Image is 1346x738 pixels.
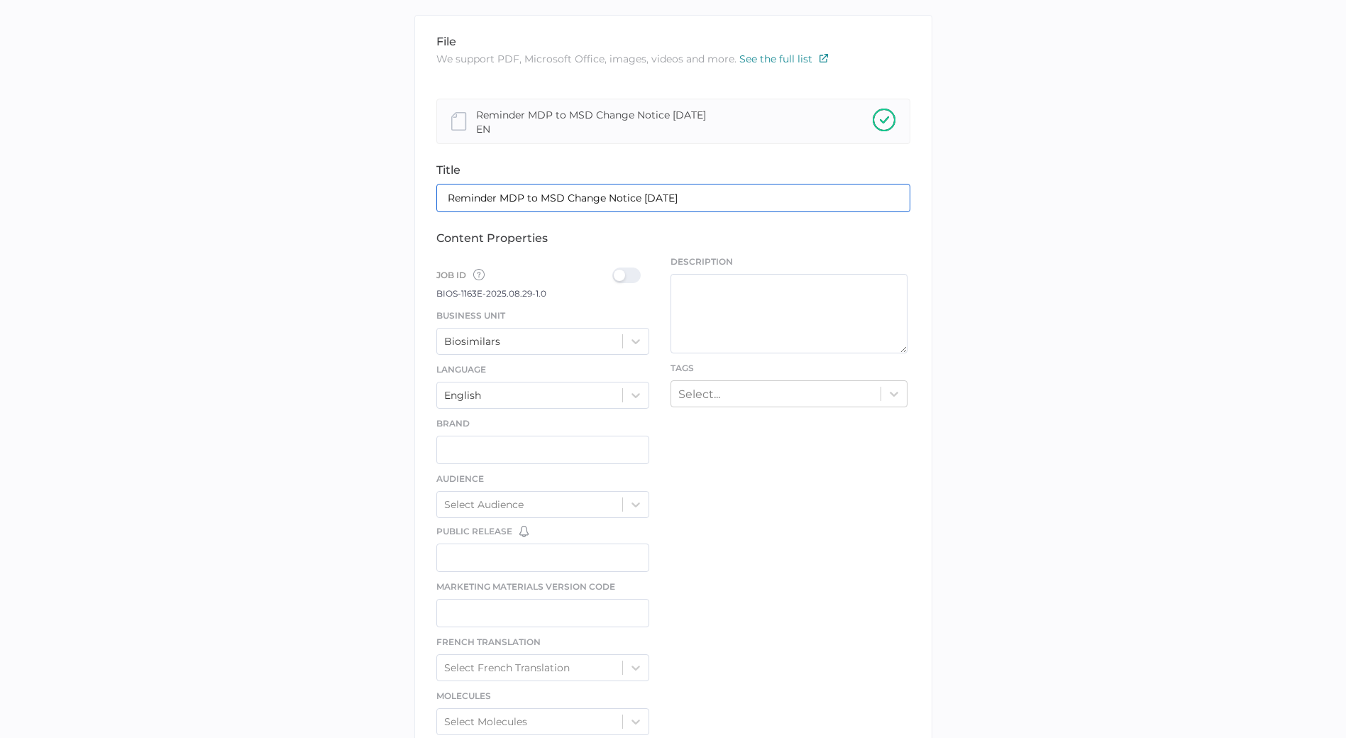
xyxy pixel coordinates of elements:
img: bell-default.8986a8bf.svg [519,526,529,537]
div: Select... [678,387,720,400]
div: Reminder MDP to MSD Change Notice [DATE] EN [476,106,721,136]
input: Type the name of your content [436,184,910,212]
span: French Translation [436,637,541,647]
span: Brand [436,418,470,429]
div: file [436,35,910,48]
a: See the full list [739,53,828,65]
span: Audience [436,473,484,484]
div: title [436,163,910,177]
div: Select Audience [444,498,524,511]
span: BIOS-1163E-2025.08.29-1.0 [436,288,546,299]
span: Marketing Materials Version Code [436,581,615,592]
img: external-link-icon.7ec190a1.svg [820,54,828,62]
img: checkmark-upload-success.08ba15b3.svg [873,109,895,131]
p: We support PDF, Microsoft Office, images, videos and more. [436,51,910,67]
span: Business Unit [436,310,505,321]
img: document-file-grey.20d19ea5.svg [451,112,467,131]
div: English [444,389,481,402]
span: Description [671,255,908,268]
img: tooltip-default.0a89c667.svg [473,269,485,280]
div: Select Molecules [444,715,527,728]
div: Biosimilars [444,335,500,348]
span: Job ID [436,268,485,286]
div: content properties [436,231,910,245]
span: Molecules [436,690,491,701]
span: Language [436,364,486,375]
span: Tags [671,363,694,373]
span: Public Release [436,525,512,538]
div: Select French Translation [444,661,570,674]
